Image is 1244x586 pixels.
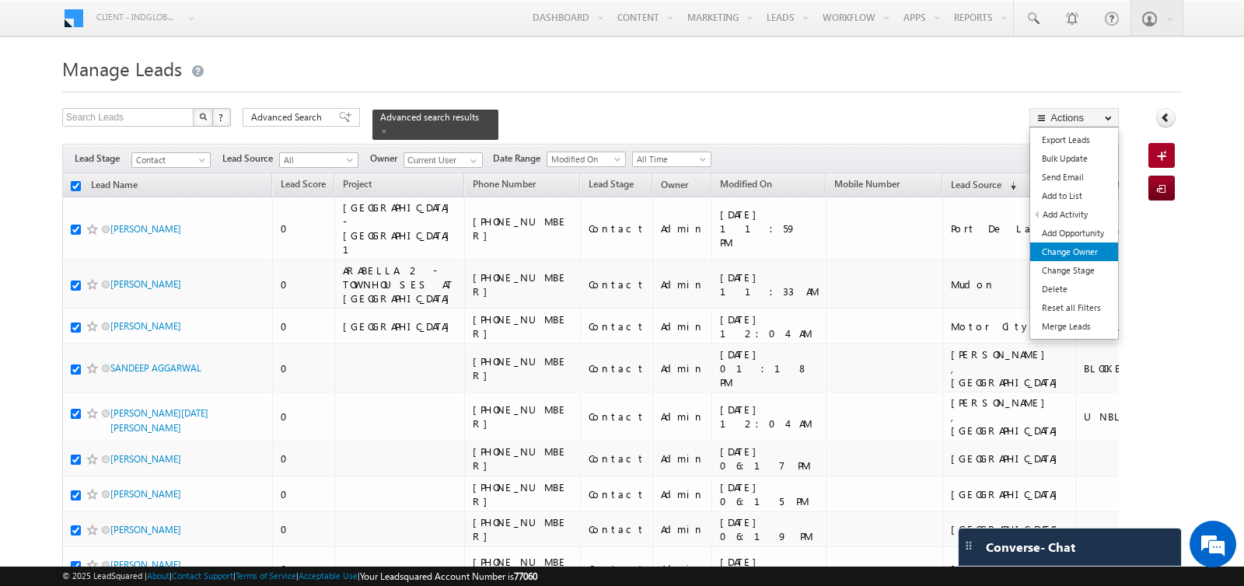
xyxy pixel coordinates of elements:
[279,152,358,168] a: All
[661,179,688,190] span: Owner
[661,487,704,501] div: Admin
[96,9,178,25] span: Client - indglobal1 (77060)
[661,410,704,424] div: Admin
[720,208,819,249] div: [DATE] 11:59 PM
[343,178,372,190] span: Project
[473,178,536,190] span: Phone Number
[110,320,181,332] a: [PERSON_NAME]
[661,452,704,466] div: Admin
[71,181,81,191] input: Check all records
[26,82,65,102] img: d_60004797649_company_0_60004797649
[465,176,543,196] a: Phone Number
[1030,280,1118,298] a: Delete
[147,570,169,581] a: About
[110,524,181,535] a: [PERSON_NAME]
[1030,242,1118,261] a: Change Owner
[1030,224,1118,242] a: Add Opportunity
[280,153,354,167] span: All
[951,179,1001,190] span: Lead Source
[1030,187,1118,205] a: Add to List
[281,562,327,576] div: 0
[110,488,181,500] a: [PERSON_NAME]
[299,570,358,581] a: Acceptable Use
[943,176,1024,196] a: Lead Source (sorted descending)
[951,396,1069,438] div: [PERSON_NAME] , [GEOGRAPHIC_DATA]
[1031,205,1118,224] a: Add Activity
[826,176,907,196] a: Mobile Number
[110,453,181,465] a: [PERSON_NAME]
[547,152,621,166] span: Modified On
[720,312,819,340] div: [DATE] 12:04 AM
[661,319,704,333] div: Admin
[1030,168,1118,187] a: Send Email
[581,176,641,196] a: Lead Stage
[1030,261,1118,280] a: Change Stage
[589,562,645,576] div: Contact
[493,152,547,166] span: Date Range
[720,403,819,431] div: [DATE] 12:04 AM
[963,539,975,552] img: carter-drag
[273,176,334,196] a: Lead Score
[380,111,479,123] span: Advanced search results
[589,452,645,466] div: Contact
[661,522,704,536] div: Admin
[589,178,634,190] span: Lead Stage
[661,562,704,576] div: Admin
[951,319,1069,333] div: Motor City
[62,56,182,81] span: Manage Leads
[343,201,457,256] div: [GEOGRAPHIC_DATA] - [GEOGRAPHIC_DATA] 1
[661,221,704,235] div: Admin
[720,480,819,508] div: [DATE] 06:15 PM
[1030,131,1118,149] a: Export Leads
[661,361,704,375] div: Admin
[951,347,1069,389] div: [PERSON_NAME] , [GEOGRAPHIC_DATA]
[110,278,181,290] a: [PERSON_NAME]
[110,223,181,235] a: [PERSON_NAME]
[951,487,1069,501] div: [GEOGRAPHIC_DATA]
[62,569,537,584] span: © 2025 LeadSquared | | | | |
[720,445,819,473] div: [DATE] 06:17 PM
[1030,298,1118,317] a: Reset all Filters
[834,178,900,190] span: Mobile Number
[370,152,404,166] span: Owner
[1029,108,1119,127] button: Actions
[589,221,645,235] div: Contact
[473,270,574,298] div: [PHONE_NUMBER]
[172,570,233,581] a: Contact Support
[132,153,206,167] span: Contact
[589,361,645,375] div: Contact
[20,144,284,466] textarea: Type your message and hit 'Enter'
[632,152,711,167] a: All Time
[360,570,537,582] span: Your Leadsquared Account Number is
[1004,180,1016,192] span: (sorted descending)
[661,277,704,291] div: Admin
[236,570,296,581] a: Terms of Service
[473,312,574,340] div: [PHONE_NUMBER]
[211,479,282,500] em: Start Chat
[1030,149,1118,168] a: Bulk Update
[547,152,626,167] a: Modified On
[281,277,327,291] div: 0
[1084,361,1154,375] div: BLOCKED
[110,407,208,434] a: [PERSON_NAME][DATE] [PERSON_NAME]
[473,480,574,508] div: [PHONE_NUMBER]
[589,319,645,333] div: Contact
[986,540,1075,554] span: Converse - Chat
[404,152,483,168] input: Type to Search
[720,555,819,583] div: [DATE] 06:16 PM
[1084,410,1154,424] div: UNBLOCKED
[712,176,780,196] a: Modified On
[255,8,292,45] div: Minimize live chat window
[343,263,457,305] div: ARABELLA 2 - TOWNHOUSES AT [GEOGRAPHIC_DATA]
[951,522,1069,536] div: [GEOGRAPHIC_DATA]
[222,152,279,166] span: Lead Source
[110,559,181,585] a: [PERSON_NAME] [PERSON_NAME]
[131,152,211,168] a: Contact
[281,319,327,333] div: 0
[473,215,574,242] div: [PHONE_NUMBER]
[473,555,574,583] div: [PHONE_NUMBER]
[212,108,231,127] button: ?
[462,153,481,169] a: Show All Items
[343,319,457,333] div: [GEOGRAPHIC_DATA]
[281,487,327,501] div: 0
